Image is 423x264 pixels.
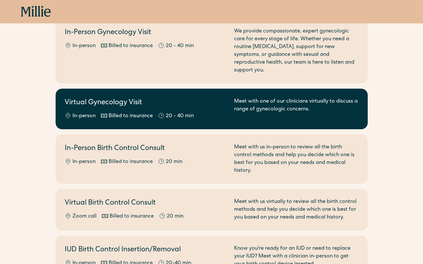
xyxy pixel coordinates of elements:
[167,213,183,220] div: 20 min
[65,98,226,108] h2: Virtual Gynecology Visit
[109,158,153,166] div: Billed to insurance
[234,144,359,175] div: Meet with us in-person to review all the birth control methods and help you decide which one is b...
[73,42,96,50] div: In-person
[234,98,359,120] div: Meet with one of our clinicians virtually to discuss a range of gynecologic concerns.
[56,189,368,231] a: Virtual Birth Control ConsultZoom callBilled to insurance20 minMeet with us virtually to review a...
[109,112,153,120] div: Billed to insurance
[65,144,226,154] h2: In-Person Birth Control Consult
[56,89,368,129] a: Virtual Gynecology VisitIn-personBilled to insurance20 - 40 minMeet with one of our clinicians vi...
[234,28,359,74] div: We provide compassionate, expert gynecologic care for every stage of life. Whether you need a rou...
[110,213,154,220] div: Billed to insurance
[73,112,96,120] div: In-person
[166,42,194,50] div: 20 - 40 min
[166,112,194,120] div: 20 - 40 min
[109,42,153,50] div: Billed to insurance
[234,198,359,221] div: Meet with us virtually to review all the birth control methods and help you decide which one is b...
[73,213,97,220] div: Zoom call
[166,158,182,166] div: 20 min
[65,245,226,256] h2: IUD Birth Control Insertion/Removal
[56,134,368,184] a: In-Person Birth Control ConsultIn-personBilled to insurance20 minMeet with us in-person to review...
[73,158,96,166] div: In-person
[56,19,368,83] a: In-Person Gynecology VisitIn-personBilled to insurance20 - 40 minWe provide compassionate, expert...
[65,198,226,209] h2: Virtual Birth Control Consult
[65,28,226,38] h2: In-Person Gynecology Visit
